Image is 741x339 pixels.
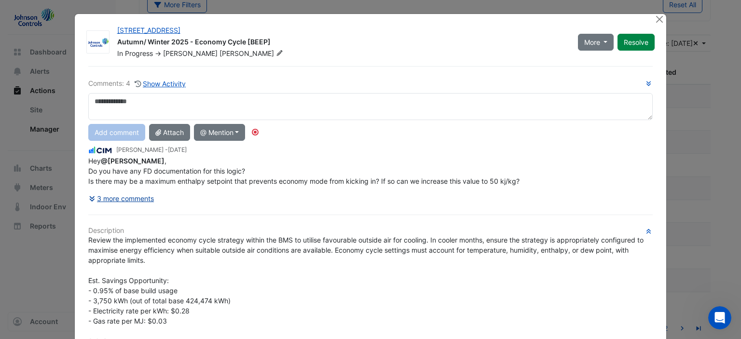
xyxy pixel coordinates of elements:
[117,26,180,34] a: [STREET_ADDRESS]
[88,78,187,89] div: Comments: 4
[578,34,614,51] button: More
[155,49,161,57] span: ->
[220,49,285,58] span: [PERSON_NAME]
[117,49,153,57] span: In Progress
[87,38,109,47] img: Johnson Controls
[101,157,165,165] span: mike.ladewig@jci.com [Johnson Controls]
[88,157,520,185] span: Hey , Do you have any FD documentation for this logic? Is there may be a maximum enthalpy setpoin...
[654,14,664,24] button: Close
[88,236,645,325] span: Review the implemented economy cycle strategy within the BMS to utilise favourable outside air fo...
[168,146,187,153] span: 2025-06-23 14:15:21
[134,78,187,89] button: Show Activity
[584,37,600,47] span: More
[251,128,260,136] div: Tooltip anchor
[88,145,112,156] img: CIM
[194,124,246,141] button: @ Mention
[117,37,566,49] div: Autumn/ Winter 2025 - Economy Cycle [BEEP]
[708,306,731,329] iframe: Intercom live chat
[88,190,155,207] button: 3 more comments
[88,227,653,235] h6: Description
[149,124,190,141] button: Attach
[163,49,218,57] span: [PERSON_NAME]
[116,146,187,154] small: [PERSON_NAME] -
[617,34,655,51] button: Resolve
